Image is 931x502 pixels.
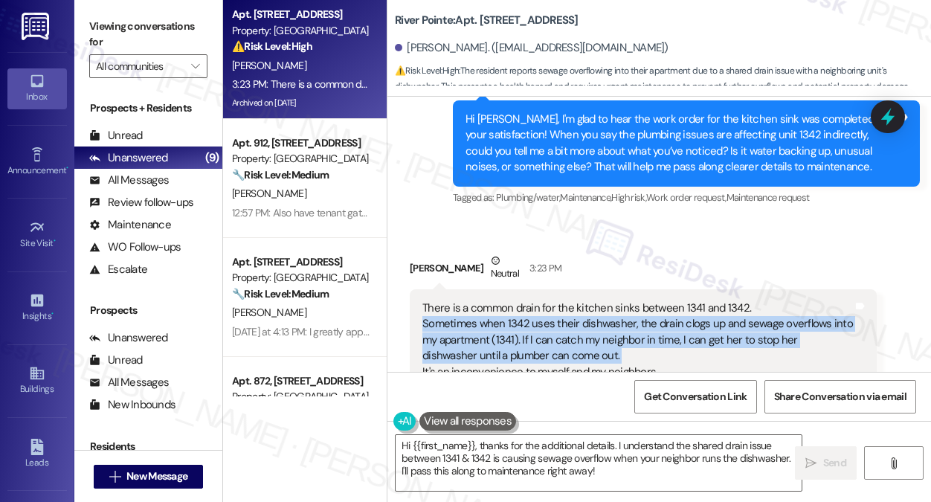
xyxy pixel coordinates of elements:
[774,389,906,405] span: Share Conversation via email
[232,151,370,167] div: Property: [GEOGRAPHIC_DATA]
[232,206,776,219] div: 12:57 PM: Also have tenant gate codes my phone died on the way home I ride a motorcycle n had to ...
[232,373,370,389] div: Apt. 872, [STREET_ADDRESS]
[232,187,306,200] span: [PERSON_NAME]
[395,65,459,77] strong: ⚠️ Risk Level: High
[7,434,67,474] a: Leads
[126,469,187,484] span: New Message
[805,457,816,469] i: 
[74,303,222,318] div: Prospects
[232,254,370,270] div: Apt. [STREET_ADDRESS]
[7,361,67,401] a: Buildings
[89,150,168,166] div: Unanswered
[888,457,899,469] i: 
[488,253,522,284] div: Neutral
[96,54,184,78] input: All communities
[89,173,169,188] div: All Messages
[89,397,175,413] div: New Inbounds
[22,13,52,40] img: ResiDesk Logo
[89,375,169,390] div: All Messages
[526,260,561,276] div: 3:23 PM
[7,68,67,109] a: Inbox
[51,309,54,319] span: •
[646,191,727,204] span: Work order request ,
[231,94,371,112] div: Archived on [DATE]
[89,217,171,233] div: Maintenance
[89,262,147,277] div: Escalate
[54,236,56,246] span: •
[232,7,370,22] div: Apt. [STREET_ADDRESS]
[634,380,756,413] button: Get Conversation Link
[644,389,747,405] span: Get Conversation Link
[89,15,207,54] label: Viewing conversations for
[7,288,67,328] a: Insights •
[7,215,67,255] a: Site Visit •
[560,191,611,204] span: Maintenance ,
[66,163,68,173] span: •
[465,112,896,176] div: Hi [PERSON_NAME], I'm glad to hear the work order for the kitchen sink was completed to your sati...
[395,40,669,56] div: [PERSON_NAME]. ([EMAIL_ADDRESS][DOMAIN_NAME])
[232,23,370,39] div: Property: [GEOGRAPHIC_DATA]
[232,287,329,300] strong: 🔧 Risk Level: Medium
[727,191,810,204] span: Maintenance request
[89,128,143,144] div: Unread
[232,59,306,72] span: [PERSON_NAME]
[453,187,920,208] div: Tagged as:
[764,380,916,413] button: Share Conversation via email
[823,455,846,471] span: Send
[232,39,312,53] strong: ⚠️ Risk Level: High
[422,300,853,380] div: There is a common drain for the kitchen sinks between 1341 and 1342. Sometimes when 1342 uses the...
[232,306,306,319] span: [PERSON_NAME]
[496,191,560,204] span: Plumbing/water ,
[109,471,120,483] i: 
[410,253,877,289] div: [PERSON_NAME]
[89,330,168,346] div: Unanswered
[191,60,199,72] i: 
[74,439,222,454] div: Residents
[74,100,222,116] div: Prospects + Residents
[89,353,143,368] div: Unread
[232,135,370,151] div: Apt. 912, [STREET_ADDRESS]
[232,325,504,338] div: [DATE] at 4:13 PM: I greatly appreciate everything you are doing.
[395,13,579,28] b: River Pointe: Apt. [STREET_ADDRESS]
[202,147,222,170] div: (9)
[232,168,329,181] strong: 🔧 Risk Level: Medium
[89,195,193,210] div: Review follow-ups
[232,270,370,286] div: Property: [GEOGRAPHIC_DATA]
[395,63,931,95] span: : The resident reports sewage overflowing into their apartment due to a shared drain issue with a...
[795,446,857,480] button: Send
[396,435,802,491] textarea: Hi {{first_name}}, thanks for the additional details. I understand the shared drain issue between...
[232,389,370,405] div: Property: [GEOGRAPHIC_DATA]
[611,191,646,204] span: High risk ,
[94,465,204,489] button: New Message
[89,239,181,255] div: WO Follow-ups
